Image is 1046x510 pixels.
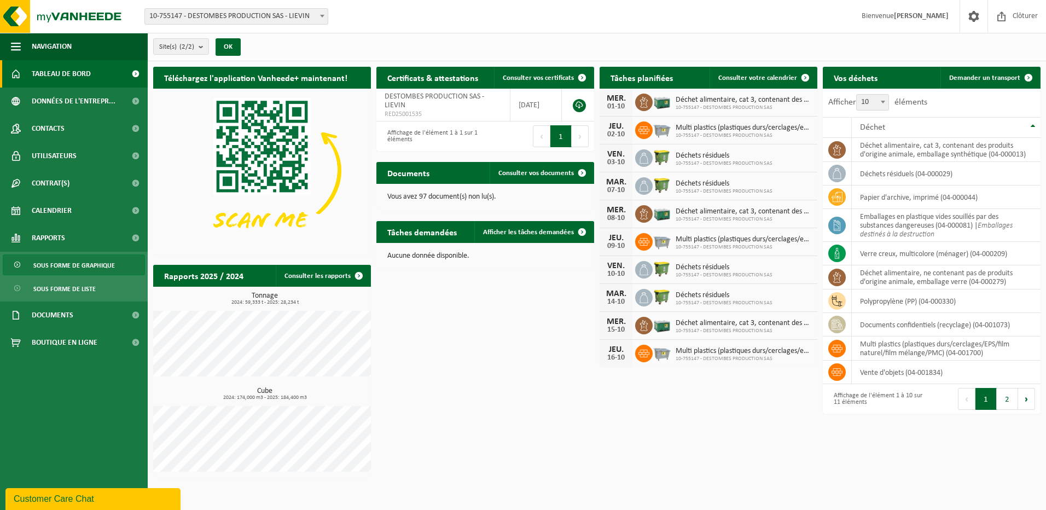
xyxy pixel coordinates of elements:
span: Données de l'entrepr... [32,88,115,115]
span: 2024: 59,333 t - 2025: 28,234 t [159,300,371,305]
div: Affichage de l'élément 1 à 10 sur 11 éléments [828,387,926,411]
span: 10-755147 - DESTOMBES PRODUCTION SAS [676,216,812,223]
span: 10-755147 - DESTOMBES PRODUCTION SAS - LIEVIN [144,8,328,25]
td: déchet alimentaire, ne contenant pas de produits d'origine animale, emballage verre (04-000279) [852,265,1041,289]
span: Déchets résiduels [676,179,772,188]
td: verre creux, multicolore (ménager) (04-000209) [852,242,1041,265]
span: Consulter votre calendrier [718,74,797,82]
label: Afficher éléments [828,98,927,107]
td: papier d'archive, imprimé (04-000044) [852,186,1041,209]
span: DESTOMBES PRODUCTION SAS - LIEVIN [385,92,484,109]
span: Rapports [32,224,65,252]
button: Next [572,125,589,147]
span: Multi plastics (plastiques durs/cerclages/eps/film naturel/film mélange/pmc) [676,347,812,356]
h3: Tonnage [159,292,371,305]
span: 10-755147 - DESTOMBES PRODUCTION SAS [676,244,812,251]
div: 16-10 [605,354,627,362]
td: vente d'objets (04-001834) [852,361,1041,384]
button: Previous [958,388,975,410]
a: Consulter votre calendrier [710,67,816,89]
span: Déchets résiduels [676,263,772,272]
span: 2024: 174,000 m3 - 2025: 184,400 m3 [159,395,371,401]
p: Aucune donnée disponible. [387,252,583,260]
span: 10-755147 - DESTOMBES PRODUCTION SAS [676,272,772,279]
span: RED25001535 [385,110,502,119]
img: Download de VHEPlus App [153,89,371,252]
iframe: chat widget [5,486,183,510]
span: Multi plastics (plastiques durs/cerclages/eps/film naturel/film mélange/pmc) [676,235,812,244]
button: 1 [550,125,572,147]
div: 14-10 [605,298,627,306]
span: Multi plastics (plastiques durs/cerclages/eps/film naturel/film mélange/pmc) [676,124,812,132]
h2: Tâches planifiées [600,67,684,88]
div: JEU. [605,345,627,354]
span: Navigation [32,33,72,60]
div: VEN. [605,262,627,270]
div: 07-10 [605,187,627,194]
img: WB-1100-HPE-GN-50 [653,287,671,306]
span: Calendrier [32,197,72,224]
span: Déchets résiduels [676,152,772,160]
img: WB-1100-HPE-GN-50 [653,148,671,166]
button: 1 [975,388,997,410]
a: Sous forme de liste [3,278,145,299]
h2: Certificats & attestations [376,67,489,88]
span: Consulter vos certificats [503,74,574,82]
span: Tableau de bord [32,60,91,88]
td: polypropylène (PP) (04-000330) [852,289,1041,313]
span: Contacts [32,115,65,142]
i: Emballages destinés à la destruction [860,222,1013,239]
td: déchets résiduels (04-000029) [852,162,1041,186]
span: Demander un transport [949,74,1020,82]
div: 09-10 [605,242,627,250]
a: Sous forme de graphique [3,254,145,275]
a: Demander un transport [940,67,1039,89]
span: 10-755147 - DESTOMBES PRODUCTION SAS [676,356,812,362]
img: PB-LB-0680-HPE-GN-01 [653,315,671,334]
div: VEN. [605,150,627,159]
div: 10-10 [605,270,627,278]
p: Vous avez 97 document(s) non lu(s). [387,193,583,201]
img: WB-1100-HPE-GN-50 [653,176,671,194]
div: Affichage de l'élément 1 à 1 sur 1 éléments [382,124,480,148]
td: multi plastics (plastiques durs/cerclages/EPS/film naturel/film mélange/PMC) (04-001700) [852,337,1041,361]
button: Previous [533,125,550,147]
a: Consulter vos certificats [494,67,593,89]
div: MER. [605,206,627,215]
button: OK [216,38,241,56]
img: PB-LB-0680-HPE-GN-01 [653,92,671,111]
span: Boutique en ligne [32,329,97,356]
button: 2 [997,388,1018,410]
a: Consulter vos documents [490,162,593,184]
h2: Documents [376,162,440,183]
h2: Téléchargez l'application Vanheede+ maintenant! [153,67,358,88]
h2: Rapports 2025 / 2024 [153,265,254,286]
span: Sous forme de liste [33,279,96,299]
span: Afficher les tâches demandées [483,229,574,236]
button: Site(s)(2/2) [153,38,209,55]
span: 10-755147 - DESTOMBES PRODUCTION SAS [676,105,812,111]
span: Site(s) [159,39,194,55]
h2: Vos déchets [823,67,888,88]
span: Déchet [860,123,885,132]
td: déchet alimentaire, cat 3, contenant des produits d'origine animale, emballage synthétique (04-00... [852,138,1041,162]
h2: Tâches demandées [376,221,468,242]
span: Documents [32,302,73,329]
img: WB-1100-HPE-GN-50 [653,259,671,278]
div: JEU. [605,122,627,131]
span: Déchet alimentaire, cat 3, contenant des produits d'origine animale, emballage s... [676,319,812,328]
span: 10-755147 - DESTOMBES PRODUCTION SAS [676,300,772,306]
a: Consulter les rapports [276,265,370,287]
span: Déchet alimentaire, cat 3, contenant des produits d'origine animale, emballage s... [676,96,812,105]
div: JEU. [605,234,627,242]
div: 03-10 [605,159,627,166]
div: 01-10 [605,103,627,111]
div: MAR. [605,178,627,187]
img: PB-LB-0680-HPE-GN-01 [653,204,671,222]
span: 10 [856,94,889,111]
span: Sous forme de graphique [33,255,115,276]
strong: [PERSON_NAME] [894,12,949,20]
td: [DATE] [510,89,562,121]
span: Déchet alimentaire, cat 3, contenant des produits d'origine animale, emballage s... [676,207,812,216]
